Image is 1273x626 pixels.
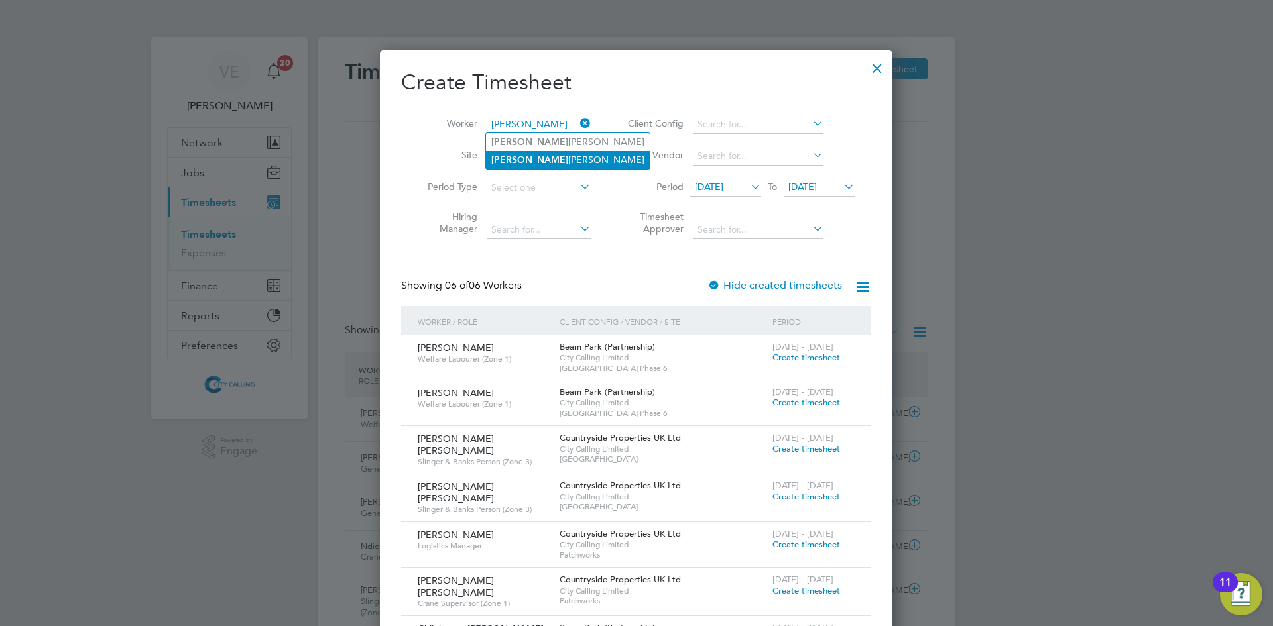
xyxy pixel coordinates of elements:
[560,501,766,512] span: [GEOGRAPHIC_DATA]
[486,133,650,151] li: [PERSON_NAME]
[418,504,550,515] span: Slinger & Banks Person (Zone 3)
[764,178,781,195] span: To
[772,386,833,397] span: [DATE] - [DATE]
[624,211,684,235] label: Timesheet Approver
[769,306,858,337] div: Period
[418,342,494,354] span: [PERSON_NAME]
[401,69,871,97] h2: Create Timesheet
[788,181,817,193] span: [DATE]
[693,115,823,134] input: Search for...
[418,117,477,129] label: Worker
[695,181,723,193] span: [DATE]
[418,541,550,551] span: Logistics Manager
[560,341,655,352] span: Beam Park (Partnership)
[772,491,840,502] span: Create timesheet
[560,363,766,374] span: [GEOGRAPHIC_DATA] Phase 6
[418,574,494,598] span: [PERSON_NAME] [PERSON_NAME]
[560,397,766,408] span: City Calling Limited
[418,529,494,541] span: [PERSON_NAME]
[491,154,568,166] b: [PERSON_NAME]
[487,179,591,197] input: Select one
[560,539,766,550] span: City Calling Limited
[772,341,833,352] span: [DATE] - [DATE]
[487,115,591,134] input: Search for...
[772,443,840,454] span: Create timesheet
[772,574,833,585] span: [DATE] - [DATE]
[707,279,842,292] label: Hide created timesheets
[560,386,655,397] span: Beam Park (Partnership)
[491,136,568,148] b: [PERSON_NAME]
[560,596,766,606] span: Patchworks
[560,586,766,596] span: City Calling Limited
[418,598,550,609] span: Crane Supervisor (Zone 1)
[418,399,550,409] span: Welfare Labourer (Zone 1)
[418,354,550,364] span: Welfare Labourer (Zone 1)
[624,117,684,129] label: Client Config
[624,149,684,161] label: Vendor
[418,211,477,235] label: Hiring Manager
[772,480,833,491] span: [DATE] - [DATE]
[1219,582,1231,600] div: 11
[445,279,469,292] span: 06 of
[486,151,650,169] li: [PERSON_NAME]
[1220,573,1262,615] button: Open Resource Center, 11 new notifications
[414,306,556,337] div: Worker / Role
[772,585,840,596] span: Create timesheet
[693,147,823,166] input: Search for...
[418,456,550,467] span: Slinger & Banks Person (Zone 3)
[772,539,840,550] span: Create timesheet
[772,352,840,363] span: Create timesheet
[418,480,494,504] span: [PERSON_NAME] [PERSON_NAME]
[560,574,681,585] span: Countryside Properties UK Ltd
[560,408,766,419] span: [GEOGRAPHIC_DATA] Phase 6
[556,306,769,337] div: Client Config / Vendor / Site
[401,279,524,293] div: Showing
[418,149,477,161] label: Site
[772,432,833,443] span: [DATE] - [DATE]
[560,550,766,560] span: Patchworks
[418,433,494,456] span: [PERSON_NAME] [PERSON_NAME]
[418,387,494,399] span: [PERSON_NAME]
[624,181,684,193] label: Period
[560,492,766,502] span: City Calling Limited
[560,444,766,454] span: City Calling Limited
[560,454,766,464] span: [GEOGRAPHIC_DATA]
[487,221,591,239] input: Search for...
[445,279,522,292] span: 06 Workers
[693,221,823,239] input: Search for...
[560,528,681,539] span: Countryside Properties UK Ltd
[560,480,681,491] span: Countryside Properties UK Ltd
[772,397,840,408] span: Create timesheet
[560,352,766,363] span: City Calling Limited
[418,181,477,193] label: Period Type
[772,528,833,539] span: [DATE] - [DATE]
[560,432,681,443] span: Countryside Properties UK Ltd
